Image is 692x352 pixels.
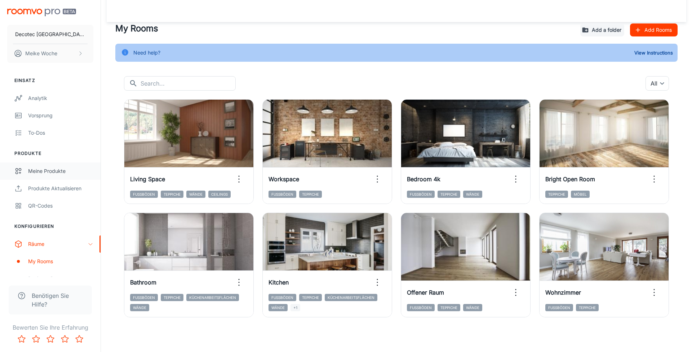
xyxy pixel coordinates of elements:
button: Rate 5 star [72,332,86,346]
h6: Kitchen [269,278,289,287]
div: Räume [28,240,88,248]
button: Rate 2 star [29,332,43,346]
span: Teppiche [299,294,322,301]
span: Teppiche [438,191,460,198]
span: Wände [130,304,149,311]
span: Fußböden [545,304,573,311]
p: Decotec [GEOGRAPHIC_DATA] [15,30,85,38]
div: Meine Produkte [28,167,93,175]
button: Decotec [GEOGRAPHIC_DATA] [7,25,93,44]
span: Wände [186,191,205,198]
span: Küchenarbeitsflächen [325,294,377,301]
span: Wände [463,304,482,311]
span: Wände [463,191,482,198]
span: Fußböden [269,191,296,198]
span: Fußböden [269,294,296,301]
button: Meike Woche [7,44,93,63]
span: Teppiche [161,191,183,198]
h6: Offener Raum [407,288,444,297]
button: Rate 3 star [43,332,58,346]
span: +1 [290,304,300,311]
div: QR-Codes [28,202,93,210]
div: To-dos [28,129,93,137]
span: Teppiche [576,304,599,311]
h4: My Rooms [115,22,575,35]
div: Produkte aktualisieren [28,184,93,192]
span: Fußböden [407,191,435,198]
p: Bewerten Sie Ihre Erfahrung [6,323,95,332]
button: Add Rooms [630,23,678,36]
h6: Bedroom 4k [407,175,440,183]
span: Fußböden [130,294,158,301]
span: Benötigen Sie Hilfe? [32,291,83,309]
button: View Instructions [633,47,675,58]
div: Need help? [133,46,160,60]
div: My Rooms [28,257,93,265]
div: Analytik [28,94,93,102]
button: Rate 1 star [14,332,29,346]
span: Fußböden [130,191,158,198]
span: Teppiche [161,294,183,301]
span: Teppiche [438,304,460,311]
span: Fußböden [407,304,435,311]
button: Rate 4 star [58,332,72,346]
h6: Workspace [269,175,299,183]
h6: Bright Open Room [545,175,595,183]
h6: Living Space [130,175,165,183]
span: Ceilings [208,191,231,198]
img: Roomvo PRO Beta [7,9,76,16]
div: Vorsprung [28,112,93,119]
p: Meike Woche [25,49,57,57]
span: Teppiche [299,191,322,198]
input: Search... [141,76,236,91]
div: All [646,76,669,91]
h6: Bathroom [130,278,156,287]
h6: Wohnzimmer [545,288,581,297]
span: Möbel [571,191,590,198]
span: Küchenarbeitsflächen [186,294,239,301]
span: Wände [269,304,288,311]
button: Add a folder [580,23,624,36]
span: Teppiche [545,191,568,198]
div: Designer Rooms [28,275,93,283]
